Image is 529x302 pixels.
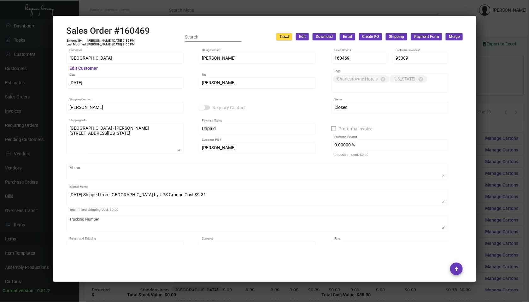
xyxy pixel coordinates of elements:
[359,33,382,40] button: Create PO
[213,104,246,111] span: Regency Contact
[339,125,373,133] span: Proforma Invoice
[362,34,379,39] span: Create PO
[279,34,289,39] span: Tax
[411,33,442,40] button: Payment Form
[316,34,333,39] span: Download
[66,26,150,36] h2: Sales Order #160469
[66,39,87,43] td: Entered By:
[386,33,407,40] button: Shipping
[313,33,336,40] button: Download
[299,34,306,39] span: Edit
[449,34,460,39] span: Merge
[296,33,309,40] button: Edit
[276,33,292,40] button: Tax
[334,153,368,157] mat-hint: Deposit amount: $0.00
[333,75,390,83] mat-chip: Charlestowne Hotels
[418,76,424,82] mat-icon: cancel
[66,43,87,46] td: Last Modified:
[87,43,135,46] td: [PERSON_NAME] [DATE] 8:05 PM
[69,66,98,71] mat-hint: Edit Customer
[343,34,352,39] span: Email
[69,208,118,212] mat-hint: Total linked shipping cost: $0.00
[340,33,355,40] button: Email
[334,105,348,110] span: Closed
[37,287,50,294] div: 0.51.2
[446,33,463,40] button: Merge
[389,34,404,39] span: Shipping
[3,287,35,294] div: Current version:
[380,76,386,82] mat-icon: cancel
[87,39,135,43] td: [PERSON_NAME] [DATE] 6:35 PM
[390,75,427,83] mat-chip: [US_STATE]
[202,126,216,131] span: Unpaid
[414,34,439,39] span: Payment Form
